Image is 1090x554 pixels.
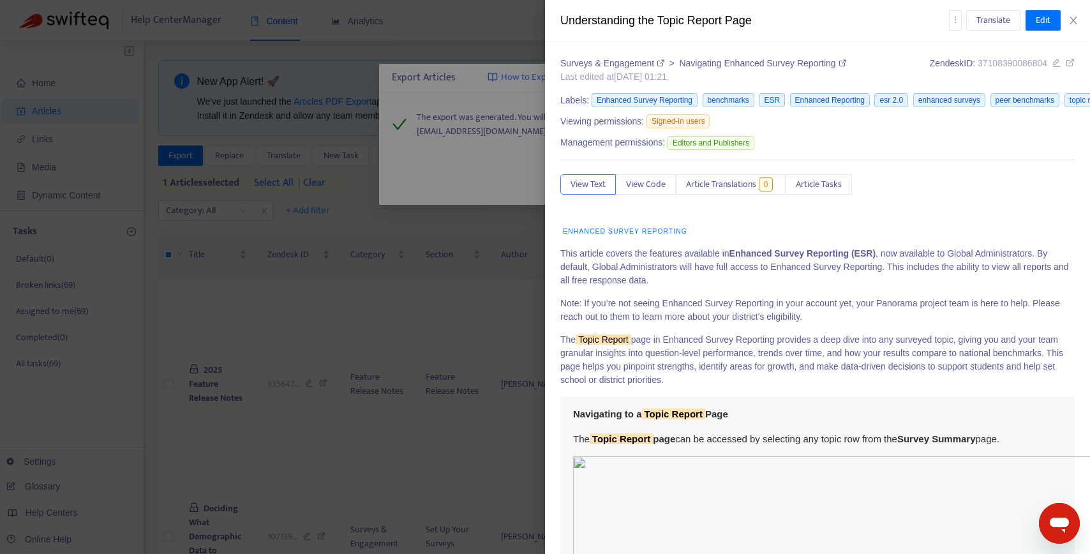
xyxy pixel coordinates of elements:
span: 0 [759,177,773,191]
span: Signed-in users [646,114,710,128]
a: Surveys & Engagement [560,58,667,68]
div: Last edited at [DATE] 01:21 [560,70,846,84]
p: This article covers the features available in , now available to Global Administrators. By defaul... [560,247,1075,287]
div: Zendesk ID: [930,57,1075,84]
sqkw: Topic Report [576,334,631,345]
span: more [951,15,960,24]
strong: Enhanced Survey Reporting (ESR) [729,248,876,258]
span: Edit [1036,13,1050,27]
span: Management permissions: [560,136,665,149]
span: Article Translations [686,177,756,191]
button: View Text [560,174,616,195]
button: Article Translations0 [676,174,786,195]
a: Enhanced Survey Reporting [560,226,690,236]
span: 37108390086804 [978,58,1047,68]
span: ESR [759,93,785,107]
div: > [560,57,846,70]
button: View Code [616,174,676,195]
button: Close [1064,15,1082,27]
span: Translate [976,13,1010,27]
span: Editors and Publishers [668,136,754,150]
span: Enhanced Survey Reporting [592,93,698,107]
sqkw: Topic Report [590,433,653,444]
span: Labels: [560,94,589,107]
strong: Navigating to a Page [573,408,728,419]
strong: Survey Summary [897,433,976,444]
p: Note: If you’re not seeing Enhanced Survey Reporting in your account yet, your Panorama project t... [560,297,1075,324]
button: Translate [966,10,1020,31]
button: Article Tasks [786,174,852,195]
div: Understanding the Topic Report Page [560,12,949,29]
a: Navigating Enhanced Survey Reporting [679,58,846,68]
button: more [949,10,962,31]
iframe: Button to launch messaging window [1039,503,1080,544]
button: Edit [1026,10,1061,31]
span: benchmarks [703,93,754,107]
span: View Code [626,177,666,191]
sqkw: Topic Report [642,408,705,419]
strong: page [590,433,675,444]
span: close [1068,15,1079,26]
span: enhanced surveys [913,93,985,107]
span: Enhanced Reporting [790,93,870,107]
p: The can be accessed by selecting any topic row from the page. [573,431,1062,447]
span: Article Tasks [796,177,842,191]
p: The page in Enhanced Survey Reporting provides a deep dive into any surveyed topic, giving you an... [560,333,1075,387]
span: esr 2.0 [874,93,908,107]
span: Viewing permissions: [560,115,644,128]
span: View Text [571,177,606,191]
span: peer benchmarks [990,93,1060,107]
